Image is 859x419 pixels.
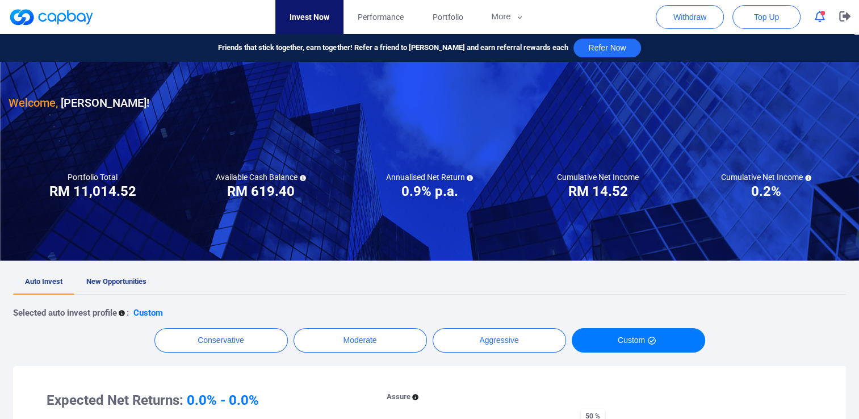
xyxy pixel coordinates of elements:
[573,39,640,57] button: Refer Now
[133,306,163,320] p: Custom
[385,172,473,182] h5: Annualised Net Return
[25,277,62,286] span: Auto Invest
[387,391,410,403] p: Assure
[433,328,566,353] button: Aggressive
[216,172,306,182] h5: Available Cash Balance
[49,182,136,200] h3: RM 11,014.52
[358,11,404,23] span: Performance
[218,42,568,54] span: Friends that stick together, earn together! Refer a friend to [PERSON_NAME] and earn referral rew...
[154,328,288,353] button: Conservative
[9,94,149,112] h3: [PERSON_NAME] !
[557,172,639,182] h5: Cumulative Net Income
[751,182,781,200] h3: 0.2%
[13,306,117,320] p: Selected auto invest profile
[86,277,146,286] span: New Opportunities
[656,5,724,29] button: Withdraw
[127,306,129,320] p: :
[721,172,811,182] h5: Cumulative Net Income
[572,328,705,353] button: Custom
[9,96,58,110] span: Welcome,
[227,182,295,200] h3: RM 619.40
[568,182,628,200] h3: RM 14.52
[68,172,118,182] h5: Portfolio Total
[432,11,463,23] span: Portfolio
[754,11,779,23] span: Top Up
[732,5,801,29] button: Top Up
[401,182,458,200] h3: 0.9% p.a.
[47,391,356,409] h3: Expected Net Returns:
[187,392,259,408] span: 0.0% - 0.0%
[294,328,427,353] button: Moderate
